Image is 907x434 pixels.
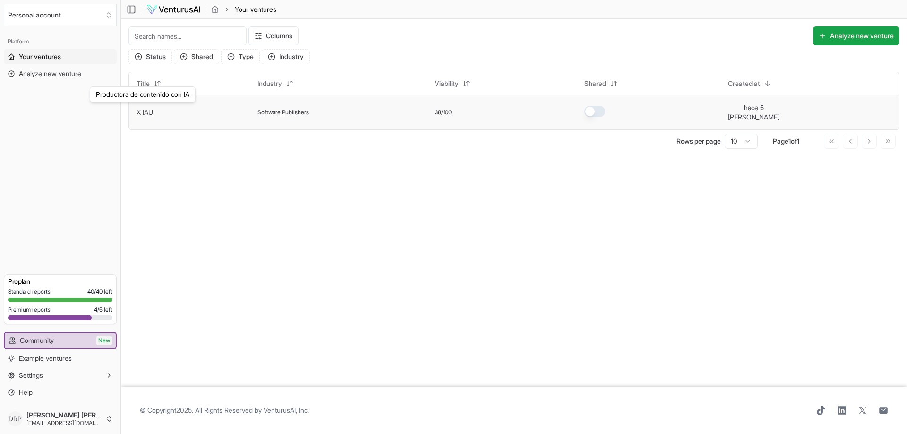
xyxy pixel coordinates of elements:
span: 38 [435,109,441,116]
button: hace 5 [PERSON_NAME] [728,103,780,122]
span: Example ventures [19,354,72,363]
button: Title [131,76,167,91]
button: DRP[PERSON_NAME] [PERSON_NAME][EMAIL_ADDRESS][DOMAIN_NAME] [4,408,117,430]
span: Your ventures [235,5,276,14]
span: 4 / 5 left [94,306,112,314]
span: /100 [441,109,452,116]
span: Software Publishers [257,109,309,116]
span: 40 / 40 left [87,288,112,296]
button: Select an organization [4,4,117,26]
button: Created at [722,76,777,91]
button: Columns [248,26,299,45]
a: CommunityNew [5,333,116,348]
span: Viability [435,79,459,88]
a: Help [4,385,117,400]
span: Settings [19,371,43,380]
span: Title [137,79,150,88]
a: Example ventures [4,351,117,366]
button: Viability [429,76,476,91]
span: Shared [584,79,606,88]
p: Rows per page [676,136,721,146]
span: Created at [728,79,760,88]
span: Analyze new venture [19,69,81,78]
span: New [96,336,112,345]
a: Your ventures [4,49,117,64]
button: Shared [579,76,623,91]
span: 1 [797,137,799,145]
button: Type [221,49,260,64]
span: Page [773,137,788,145]
span: [EMAIL_ADDRESS][DOMAIN_NAME] [26,419,102,427]
span: Premium reports [8,306,51,314]
p: Productora de contenido con IA [96,90,189,99]
button: Shared [174,49,219,64]
a: VenturusAI, Inc [264,406,308,414]
button: Industry [262,49,310,64]
span: Community [20,336,54,345]
span: of [791,137,797,145]
button: Industry [252,76,299,91]
span: Your ventures [19,52,61,61]
span: © Copyright 2025 . All Rights Reserved by . [140,406,309,415]
div: Platform [4,34,117,49]
span: Help [19,388,33,397]
a: X IAU [137,108,153,116]
button: Analyze new venture [813,26,899,45]
span: Industry [257,79,282,88]
h3: Pro plan [8,277,112,286]
button: Status [128,49,172,64]
img: logo [146,4,201,15]
button: X IAU [137,108,153,117]
span: Standard reports [8,288,51,296]
span: 1 [788,137,791,145]
nav: breadcrumb [211,5,276,14]
span: [PERSON_NAME] [PERSON_NAME] [26,411,102,419]
a: Analyze new venture [4,66,117,81]
input: Search names... [128,26,247,45]
span: DRP [8,411,23,426]
button: Settings [4,368,117,383]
